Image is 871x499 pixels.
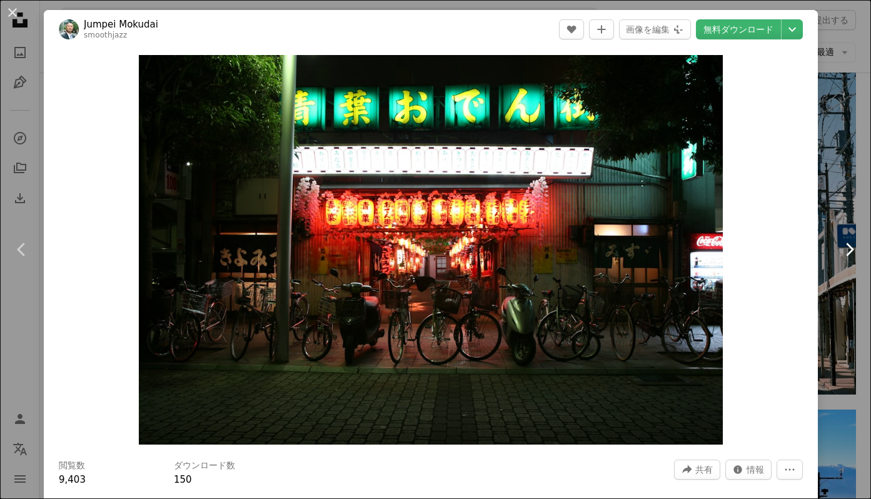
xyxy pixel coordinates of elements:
button: 画像を編集 [619,19,691,39]
button: ダウンロードサイズを選択してください [782,19,803,39]
span: 共有 [695,460,713,479]
h3: ダウンロード数 [174,460,235,472]
span: 9,403 [59,474,86,485]
a: smoothjazz [84,31,127,39]
h3: 閲覧数 [59,460,85,472]
button: コレクションに追加する [589,19,614,39]
button: いいね！ [559,19,584,39]
button: このビジュアルを共有する [674,460,720,480]
span: 情報 [747,460,764,479]
a: 無料ダウンロード [696,19,781,39]
button: その他のアクション [777,460,803,480]
button: この画像に関する統計 [725,460,772,480]
img: 夜間に店の脇に停められた黒い自転車 [139,55,723,445]
button: この画像でズームインする [139,55,723,445]
a: Jumpei Mokudai [84,18,158,31]
span: 150 [174,474,192,485]
a: 次へ [827,189,871,310]
img: Jumpei Mokudaiのプロフィールを見る [59,19,79,39]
